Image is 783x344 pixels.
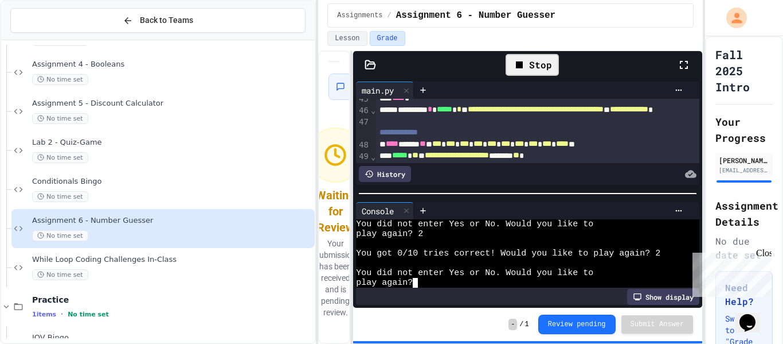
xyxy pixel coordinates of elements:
span: Assignment 6 - Number Guesser [396,9,555,22]
span: IOV Bingo [32,333,312,343]
span: Assignment 5 - Discount Calculator [32,99,312,109]
span: No time set [32,230,88,241]
span: Assignments [337,11,382,20]
h1: Fall 2025 Intro [715,47,773,95]
span: No time set [32,152,88,163]
span: 1 [525,320,529,329]
span: No time set [32,74,88,85]
div: Waiting for Review [316,187,355,235]
span: - [508,319,517,330]
span: / [519,320,523,329]
span: Fold line [370,152,376,161]
div: 46 [356,105,370,117]
div: 48 [356,140,370,151]
span: You did not enter Yes or No. Would you like to [356,219,593,229]
span: Assignment 6 - Number Guesser [32,216,312,226]
iframe: chat widget [688,248,772,297]
div: 47 [356,117,370,140]
span: play again? 2 [356,229,423,239]
button: Submit Answer [621,315,694,334]
span: No time set [32,191,88,202]
span: No time set [32,269,88,280]
span: Fold line [370,106,376,115]
p: Your submission has been received and is pending review. [311,238,361,318]
div: Chat with us now!Close [5,5,79,73]
button: Review pending [538,315,616,334]
span: 1 items [32,311,56,318]
button: Grade [370,31,405,46]
div: Stop [506,54,559,76]
span: You did not enter Yes or No. Would you like to [356,268,593,278]
span: play again? [356,278,413,288]
span: Assignment 4 - Booleans [32,60,312,69]
div: [PERSON_NAME] [719,155,769,165]
div: main.py [356,84,400,96]
h2: Your Progress [715,114,773,146]
div: No due date set [715,234,773,262]
iframe: chat widget [735,298,772,333]
span: • [61,310,63,319]
div: My Account [714,5,750,31]
div: 45 [356,94,370,105]
span: Conditionals Bingo [32,177,312,187]
div: 49 [356,151,370,163]
span: No time set [32,113,88,124]
span: You got 0/10 tries correct! Would you like to play again? 2 [356,249,660,258]
div: main.py [356,82,414,99]
span: / [387,11,391,20]
span: Back to Teams [140,14,193,26]
button: Back to Teams [10,8,306,33]
span: Lab 2 - Quiz-Game [32,138,312,148]
div: Console [356,205,400,217]
div: Console [356,202,414,219]
span: Practice [32,295,312,305]
div: Show display [627,289,699,305]
h2: Assignment Details [715,198,773,230]
span: Submit Answer [631,320,684,329]
button: Lesson [327,31,367,46]
span: No time set [68,311,109,318]
div: History [359,166,411,182]
div: [EMAIL_ADDRESS][DOMAIN_NAME] [719,166,769,175]
span: While Loop Coding Challenges In-Class [32,255,312,265]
